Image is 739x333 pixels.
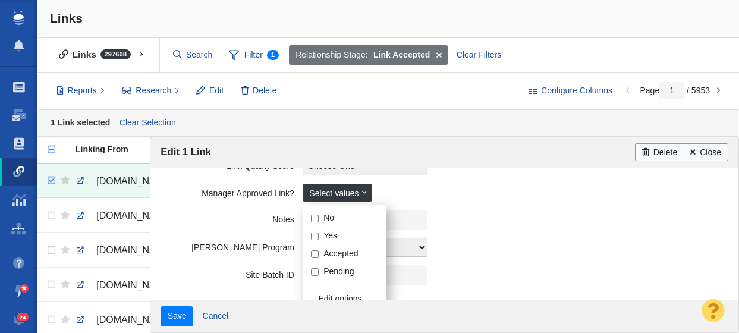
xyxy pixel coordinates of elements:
button: Edit [190,81,230,101]
a: Linking From [76,145,193,155]
strong: Link Accepted [373,49,430,61]
span: 24 [17,313,29,322]
label: Accepted [323,248,358,259]
a: Clear Selection [117,114,178,132]
button: Configure Columns [522,81,619,101]
label: Pending [323,266,354,277]
span: Relationship Stage: [295,49,367,61]
a: [DOMAIN_NAME][URL] [76,171,184,191]
span: [DOMAIN_NAME][URL] [96,211,197,221]
span: Reports [68,84,97,97]
span: Filter [222,44,285,67]
input: Save [161,306,193,326]
button: Research [115,81,186,101]
label: Site Batch ID [161,265,303,280]
span: [DOMAIN_NAME][URL] [96,280,197,290]
label: [PERSON_NAME] Program [161,238,303,253]
a: Delete [635,143,684,161]
span: [DOMAIN_NAME][URL] [96,315,197,325]
span: Links [50,11,83,25]
span: 1 [267,50,279,60]
a: Select values [303,184,372,202]
a: Close [684,143,728,161]
label: Manager Approved Link? [161,184,303,199]
div: Clear Filters [449,45,508,65]
img: buzzstream_logo_iconsimple.png [13,11,24,25]
span: Edit [209,84,224,97]
span: Configure Columns [541,84,612,97]
span: [DOMAIN_NAME][URL] [96,176,197,186]
a: Cancel [196,307,235,325]
a: [DOMAIN_NAME][URL] [76,275,184,296]
button: Reports [50,81,111,101]
strong: 1 Link selected [51,117,110,127]
label: Yes [323,230,337,241]
input: Search [168,45,218,65]
span: Edit 1 Link [161,146,211,158]
a: [DOMAIN_NAME][URL] [76,240,184,260]
span: Research [136,84,171,97]
a: [DOMAIN_NAME][URL] [76,206,184,226]
span: [DOMAIN_NAME][URL] [96,245,197,255]
a: Edit options... [303,290,394,307]
label: Notes [161,210,303,225]
span: Delete [253,84,276,97]
label: No [323,212,334,223]
a: [DOMAIN_NAME][URL] [76,310,184,330]
button: Delete [235,81,284,101]
span: Page / 5953 [640,86,710,95]
div: Linking From [76,145,193,153]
